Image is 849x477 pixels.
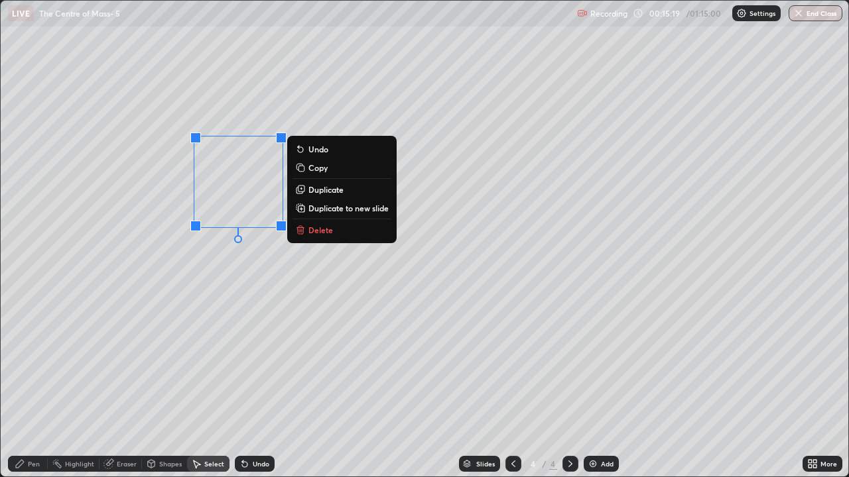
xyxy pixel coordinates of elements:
div: Eraser [117,460,137,467]
p: Copy [308,162,328,173]
button: Undo [293,141,391,157]
div: Pen [28,460,40,467]
p: Duplicate to new slide [308,203,389,213]
div: Highlight [65,460,94,467]
img: end-class-cross [793,8,804,19]
button: Duplicate to new slide [293,200,391,216]
button: End Class [789,5,842,21]
p: LIVE [12,8,30,19]
p: The Centre of Mass- 5 [39,8,120,19]
button: Delete [293,222,391,238]
div: 4 [527,460,540,468]
div: / [543,460,547,468]
div: 4 [549,458,557,470]
button: Duplicate [293,182,391,197]
div: Select [204,460,224,467]
button: Copy [293,160,391,176]
div: Shapes [159,460,182,467]
p: Duplicate [308,184,344,195]
p: Recording [590,9,627,19]
p: Undo [308,144,328,154]
div: Undo [253,460,269,467]
img: class-settings-icons [736,8,747,19]
p: Delete [308,225,333,235]
div: Add [601,460,614,467]
img: add-slide-button [588,458,598,469]
div: Slides [476,460,495,467]
div: More [820,460,837,467]
p: Settings [750,10,775,17]
img: recording.375f2c34.svg [577,8,588,19]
